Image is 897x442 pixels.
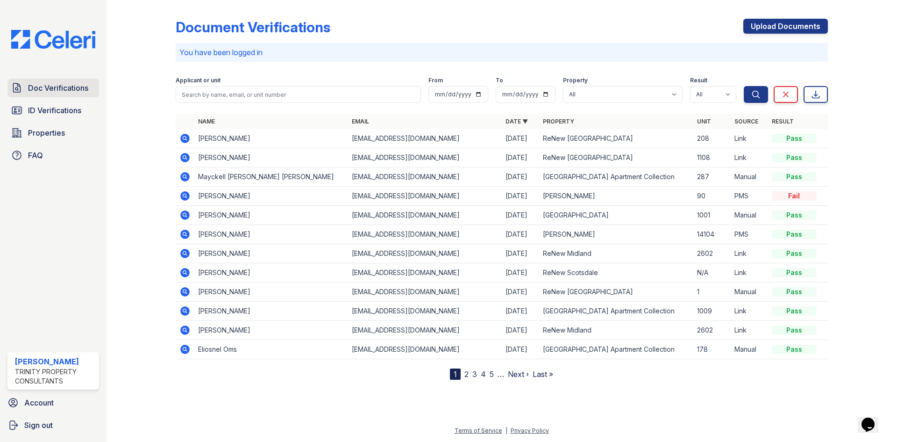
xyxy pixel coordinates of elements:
[194,187,348,206] td: [PERSON_NAME]
[693,302,731,321] td: 1009
[539,302,693,321] td: [GEOGRAPHIC_DATA] Apartment Collection
[693,148,731,167] td: 1108
[176,86,421,103] input: Search by name, email, or unit number
[772,306,817,316] div: Pass
[7,79,99,97] a: Doc Verifications
[4,30,103,49] img: CE_Logo_Blue-a8612792a0a2168367f1c8372b55b34899dd931a85d93a1a3d3e32e68fde9ad4.png
[490,370,494,379] a: 5
[772,210,817,220] div: Pass
[7,146,99,165] a: FAQ
[693,225,731,244] td: 14104
[539,167,693,187] td: [GEOGRAPHIC_DATA] Apartment Collection
[498,369,504,380] span: …
[693,187,731,206] td: 90
[502,283,539,302] td: [DATE]
[772,191,817,201] div: Fail
[348,187,502,206] td: [EMAIL_ADDRESS][DOMAIN_NAME]
[543,118,574,125] a: Property
[539,283,693,302] td: ReNew [GEOGRAPHIC_DATA]
[348,283,502,302] td: [EMAIL_ADDRESS][DOMAIN_NAME]
[348,167,502,187] td: [EMAIL_ADDRESS][DOMAIN_NAME]
[194,302,348,321] td: [PERSON_NAME]
[194,167,348,187] td: Mayckell [PERSON_NAME] [PERSON_NAME]
[28,150,43,161] span: FAQ
[690,77,707,84] label: Result
[4,416,103,435] a: Sign out
[28,105,81,116] span: ID Verifications
[731,129,768,148] td: Link
[472,370,477,379] a: 3
[502,167,539,187] td: [DATE]
[508,370,529,379] a: Next ›
[194,225,348,244] td: [PERSON_NAME]
[194,244,348,263] td: [PERSON_NAME]
[731,225,768,244] td: PMS
[348,206,502,225] td: [EMAIL_ADDRESS][DOMAIN_NAME]
[450,369,461,380] div: 1
[858,405,888,433] iframe: chat widget
[772,153,817,162] div: Pass
[693,244,731,263] td: 2602
[464,370,469,379] a: 2
[15,367,95,386] div: Trinity Property Consultants
[348,129,502,148] td: [EMAIL_ADDRESS][DOMAIN_NAME]
[772,118,794,125] a: Result
[194,340,348,359] td: Eliosnel Oms
[772,326,817,335] div: Pass
[731,187,768,206] td: PMS
[502,302,539,321] td: [DATE]
[539,129,693,148] td: ReNew [GEOGRAPHIC_DATA]
[428,77,443,84] label: From
[772,134,817,143] div: Pass
[539,187,693,206] td: [PERSON_NAME]
[502,187,539,206] td: [DATE]
[731,206,768,225] td: Manual
[743,19,828,34] a: Upload Documents
[539,206,693,225] td: [GEOGRAPHIC_DATA]
[563,77,588,84] label: Property
[198,118,215,125] a: Name
[455,427,502,434] a: Terms of Service
[693,206,731,225] td: 1001
[505,427,507,434] div: |
[772,230,817,239] div: Pass
[693,340,731,359] td: 178
[348,340,502,359] td: [EMAIL_ADDRESS][DOMAIN_NAME]
[502,148,539,167] td: [DATE]
[15,356,95,367] div: [PERSON_NAME]
[24,420,53,431] span: Sign out
[348,302,502,321] td: [EMAIL_ADDRESS][DOMAIN_NAME]
[348,244,502,263] td: [EMAIL_ADDRESS][DOMAIN_NAME]
[194,263,348,283] td: [PERSON_NAME]
[28,82,88,94] span: Doc Verifications
[348,225,502,244] td: [EMAIL_ADDRESS][DOMAIN_NAME]
[731,167,768,187] td: Manual
[693,167,731,187] td: 287
[502,244,539,263] td: [DATE]
[772,287,817,297] div: Pass
[502,321,539,340] td: [DATE]
[734,118,758,125] a: Source
[731,302,768,321] td: Link
[731,244,768,263] td: Link
[772,268,817,277] div: Pass
[176,19,330,36] div: Document Verifications
[533,370,553,379] a: Last »
[4,393,103,412] a: Account
[731,321,768,340] td: Link
[693,263,731,283] td: N/A
[348,263,502,283] td: [EMAIL_ADDRESS][DOMAIN_NAME]
[693,283,731,302] td: 1
[24,397,54,408] span: Account
[348,321,502,340] td: [EMAIL_ADDRESS][DOMAIN_NAME]
[502,340,539,359] td: [DATE]
[539,321,693,340] td: ReNew Midland
[7,123,99,142] a: Properties
[194,283,348,302] td: [PERSON_NAME]
[731,263,768,283] td: Link
[502,129,539,148] td: [DATE]
[502,206,539,225] td: [DATE]
[731,148,768,167] td: Link
[772,249,817,258] div: Pass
